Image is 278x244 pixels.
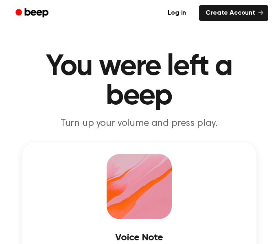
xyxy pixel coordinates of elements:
[199,5,268,21] a: Create Account
[10,117,268,130] p: Turn up your volume and press play.
[10,52,268,111] h1: You were left a beep
[160,4,194,22] a: Log in
[10,5,56,21] a: Beep
[33,232,245,243] h3: Voice Note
